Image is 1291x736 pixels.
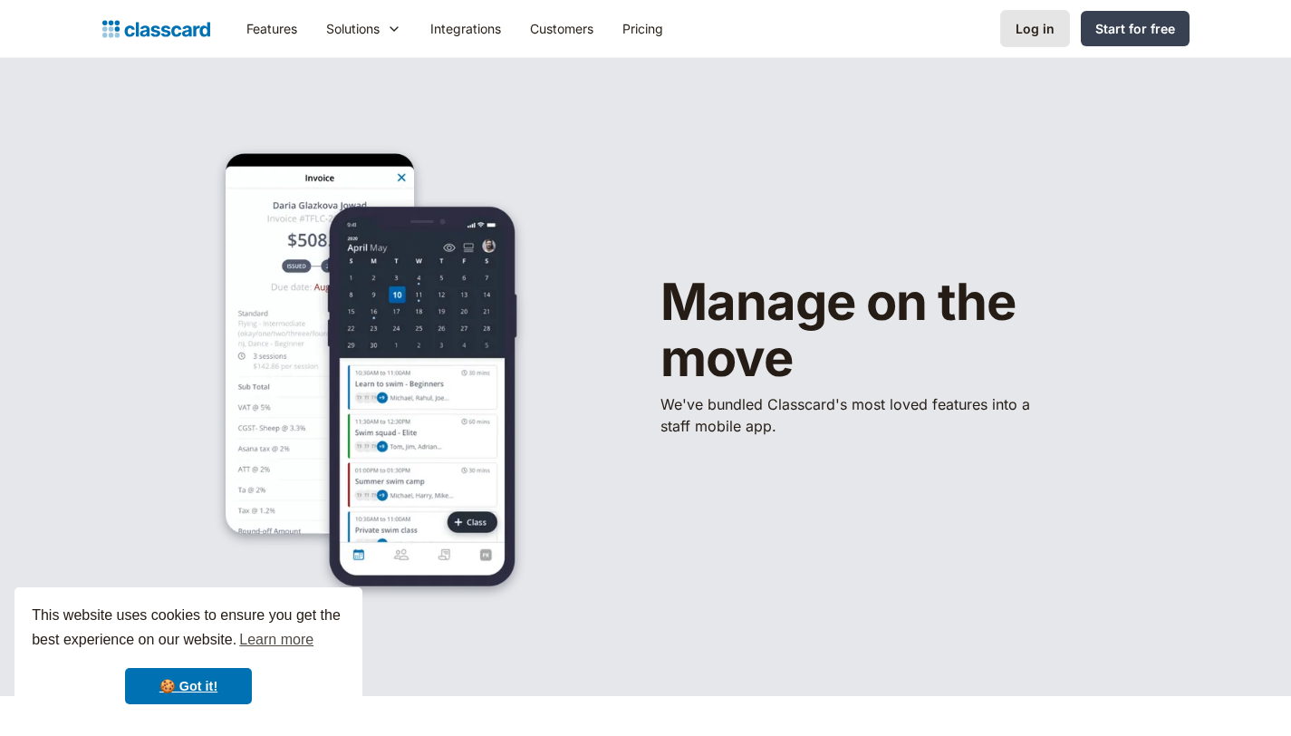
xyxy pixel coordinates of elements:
a: Features [232,8,312,49]
a: learn more about cookies [236,626,316,654]
div: Solutions [326,19,380,38]
span: This website uses cookies to ensure you get the best experience on our website. [32,605,345,654]
a: Log in [1000,10,1070,47]
a: Start for free [1081,11,1190,46]
div: cookieconsent [14,587,362,721]
a: Customers [515,8,608,49]
a: Integrations [416,8,515,49]
div: Log in [1016,19,1055,38]
div: Start for free [1095,19,1175,38]
div: Solutions [312,8,416,49]
a: home [102,16,210,42]
a: dismiss cookie message [125,668,252,704]
p: We've bundled ​Classcard's most loved features into a staff mobile app. [660,393,1041,437]
h1: Manage on the move [660,275,1132,386]
a: Pricing [608,8,678,49]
